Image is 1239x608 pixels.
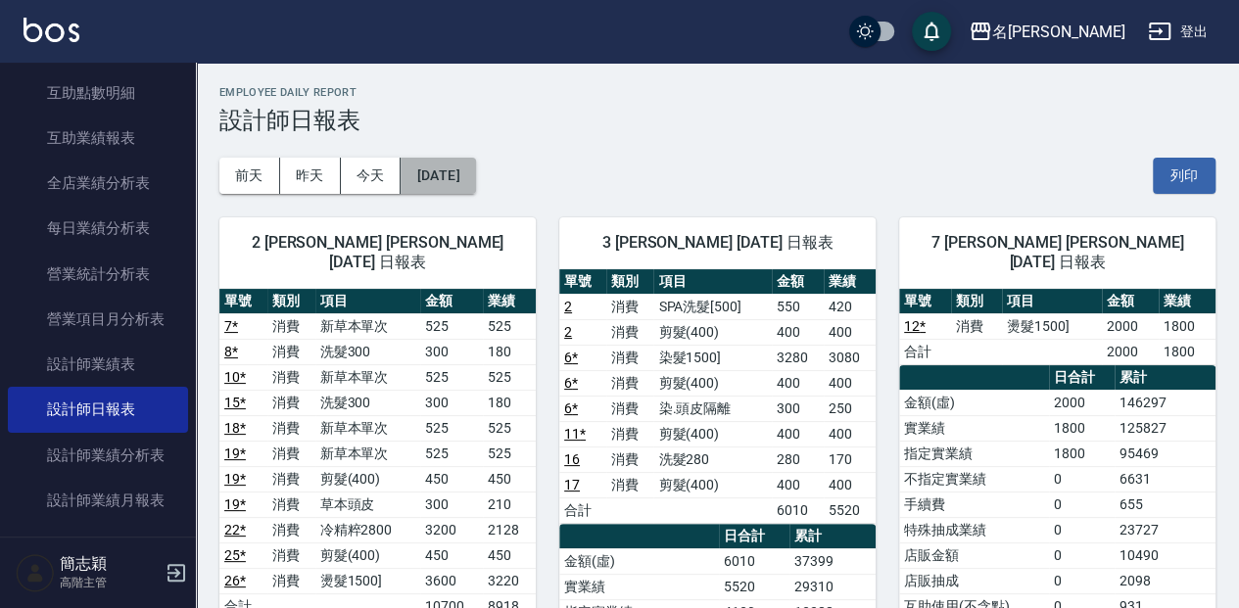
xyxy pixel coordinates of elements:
[772,269,824,295] th: 金額
[483,517,536,542] td: 2128
[315,390,421,415] td: 洗髮300
[267,339,315,364] td: 消費
[267,390,315,415] td: 消費
[564,299,572,314] a: 2
[824,472,876,497] td: 400
[420,364,483,390] td: 525
[606,446,653,472] td: 消費
[315,289,421,314] th: 項目
[772,396,824,421] td: 300
[420,568,483,593] td: 3600
[992,20,1124,44] div: 名[PERSON_NAME]
[606,396,653,421] td: 消費
[1049,517,1115,542] td: 0
[772,446,824,472] td: 280
[559,497,606,523] td: 合計
[912,12,951,51] button: save
[401,158,475,194] button: [DATE]
[1002,289,1102,314] th: 項目
[420,466,483,491] td: 450
[1159,313,1215,339] td: 1800
[267,491,315,517] td: 消費
[267,542,315,568] td: 消費
[772,294,824,319] td: 550
[483,415,536,441] td: 525
[8,252,188,297] a: 營業統計分析表
[824,345,876,370] td: 3080
[1115,517,1215,542] td: 23727
[606,269,653,295] th: 類別
[219,86,1215,99] h2: Employee Daily Report
[899,517,1049,542] td: 特殊抽成業績
[899,289,1215,365] table: a dense table
[899,441,1049,466] td: 指定實業績
[420,339,483,364] td: 300
[606,319,653,345] td: 消費
[315,517,421,542] td: 冷精粹2800
[772,319,824,345] td: 400
[267,466,315,491] td: 消費
[606,345,653,370] td: 消費
[951,289,1003,314] th: 類別
[653,319,771,345] td: 剪髮(400)
[8,433,188,478] a: 設計師業績分析表
[420,441,483,466] td: 525
[824,319,876,345] td: 400
[267,517,315,542] td: 消費
[606,370,653,396] td: 消費
[1049,441,1115,466] td: 1800
[789,548,876,574] td: 37399
[1049,491,1115,517] td: 0
[8,206,188,251] a: 每日業績分析表
[772,497,824,523] td: 6010
[219,107,1215,134] h3: 設計師日報表
[420,517,483,542] td: 3200
[315,339,421,364] td: 洗髮300
[267,441,315,466] td: 消費
[315,491,421,517] td: 草本頭皮
[1049,542,1115,568] td: 0
[8,478,188,523] a: 設計師業績月報表
[483,466,536,491] td: 450
[564,451,580,467] a: 16
[559,548,719,574] td: 金額(虛)
[1049,415,1115,441] td: 1800
[483,568,536,593] td: 3220
[315,441,421,466] td: 新草本單次
[315,466,421,491] td: 剪髮(400)
[483,339,536,364] td: 180
[606,294,653,319] td: 消費
[899,289,951,314] th: 單號
[1049,365,1115,391] th: 日合計
[60,574,160,591] p: 高階主管
[8,116,188,161] a: 互助業績報表
[243,233,512,272] span: 2 [PERSON_NAME] [PERSON_NAME][DATE] 日報表
[1159,289,1215,314] th: 業績
[1049,568,1115,593] td: 0
[420,313,483,339] td: 525
[483,441,536,466] td: 525
[653,294,771,319] td: SPA洗髮[500]
[267,313,315,339] td: 消費
[341,158,402,194] button: 今天
[899,415,1049,441] td: 實業績
[559,269,606,295] th: 單號
[719,524,789,549] th: 日合計
[1102,339,1159,364] td: 2000
[8,297,188,342] a: 營業項目月分析表
[267,568,315,593] td: 消費
[719,548,789,574] td: 6010
[267,289,315,314] th: 類別
[899,339,951,364] td: 合計
[267,364,315,390] td: 消費
[606,421,653,446] td: 消費
[8,161,188,206] a: 全店業績分析表
[1115,415,1215,441] td: 125827
[789,574,876,599] td: 29310
[280,158,341,194] button: 昨天
[24,18,79,42] img: Logo
[1102,313,1159,339] td: 2000
[1159,339,1215,364] td: 1800
[8,523,188,568] a: 設計師抽成報表
[559,574,719,599] td: 實業績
